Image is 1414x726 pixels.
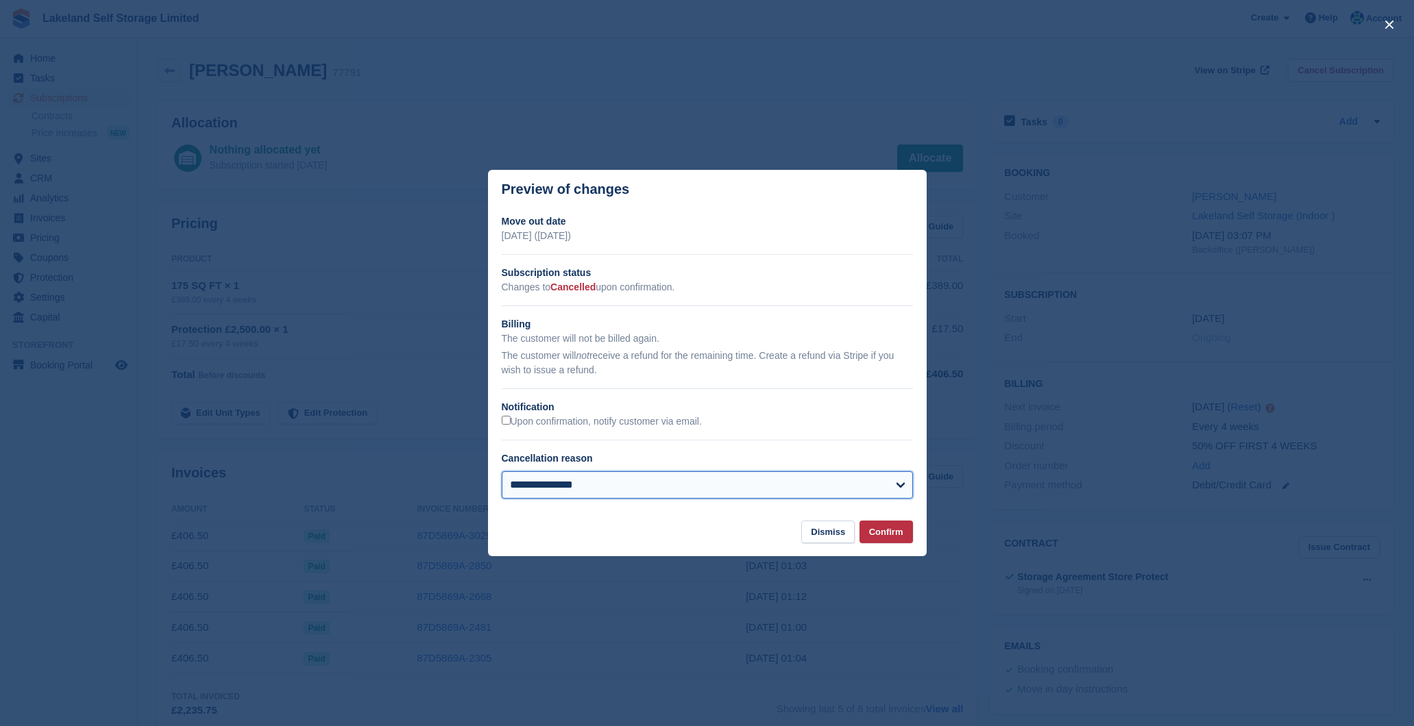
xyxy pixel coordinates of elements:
button: Dismiss [801,521,855,543]
p: The customer will not be billed again. [502,331,913,346]
label: Cancellation reason [502,453,593,464]
button: close [1378,14,1400,36]
input: Upon confirmation, notify customer via email. [502,416,511,425]
h2: Move out date [502,214,913,229]
span: Cancelled [550,281,596,292]
button: Confirm [860,521,913,543]
p: The customer will receive a refund for the remaining time. Create a refund via Stripe if you wish... [502,349,913,377]
em: not [576,350,589,361]
h2: Billing [502,317,913,331]
p: Preview of changes [502,181,630,197]
h2: Notification [502,400,913,414]
p: [DATE] ([DATE]) [502,229,913,243]
h2: Subscription status [502,266,913,280]
p: Changes to upon confirmation. [502,280,913,295]
label: Upon confirmation, notify customer via email. [502,416,702,428]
